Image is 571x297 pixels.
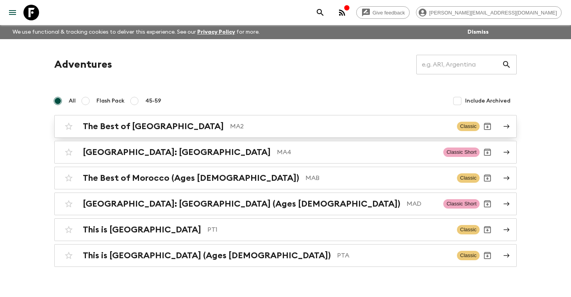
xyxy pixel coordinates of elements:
button: Archive [480,196,495,212]
button: Archive [480,144,495,160]
span: 45-59 [145,97,161,105]
span: Classic [457,173,480,183]
p: MAB [305,173,451,183]
p: MA2 [230,122,451,131]
span: Include Archived [465,97,510,105]
span: [PERSON_NAME][EMAIL_ADDRESS][DOMAIN_NAME] [425,10,561,16]
h2: [GEOGRAPHIC_DATA]: [GEOGRAPHIC_DATA] [83,147,271,157]
button: Archive [480,248,495,263]
button: search adventures [312,5,328,20]
a: The Best of Morocco (Ages [DEMOGRAPHIC_DATA])MABClassicArchive [54,167,517,189]
h2: [GEOGRAPHIC_DATA]: [GEOGRAPHIC_DATA] (Ages [DEMOGRAPHIC_DATA]) [83,199,400,209]
p: We use functional & tracking cookies to deliver this experience. See our for more. [9,25,263,39]
button: Dismiss [466,27,491,38]
p: PT1 [207,225,451,234]
p: MA4 [277,148,437,157]
span: Give feedback [368,10,409,16]
span: Classic [457,251,480,260]
span: Classic [457,225,480,234]
h2: This is [GEOGRAPHIC_DATA] [83,225,201,235]
span: Flash Pack [96,97,125,105]
span: Classic [457,122,480,131]
span: Classic Short [443,148,480,157]
h2: The Best of [GEOGRAPHIC_DATA] [83,121,224,131]
h2: The Best of Morocco (Ages [DEMOGRAPHIC_DATA]) [83,173,299,183]
a: [GEOGRAPHIC_DATA]: [GEOGRAPHIC_DATA] (Ages [DEMOGRAPHIC_DATA])MADClassic ShortArchive [54,193,517,215]
a: Give feedback [356,6,410,19]
button: Archive [480,222,495,238]
p: PTA [337,251,451,260]
input: e.g. AR1, Argentina [416,54,502,76]
button: Archive [480,170,495,186]
span: All [69,97,76,105]
span: Classic Short [443,199,480,209]
a: The Best of [GEOGRAPHIC_DATA]MA2ClassicArchive [54,115,517,138]
h1: Adventures [54,57,112,72]
a: This is [GEOGRAPHIC_DATA] (Ages [DEMOGRAPHIC_DATA])PTAClassicArchive [54,244,517,267]
button: Archive [480,119,495,134]
button: menu [5,5,20,20]
h2: This is [GEOGRAPHIC_DATA] (Ages [DEMOGRAPHIC_DATA]) [83,250,331,261]
a: Privacy Policy [197,29,235,35]
p: MAD [407,199,437,209]
div: [PERSON_NAME][EMAIL_ADDRESS][DOMAIN_NAME] [416,6,562,19]
a: [GEOGRAPHIC_DATA]: [GEOGRAPHIC_DATA]MA4Classic ShortArchive [54,141,517,164]
a: This is [GEOGRAPHIC_DATA]PT1ClassicArchive [54,218,517,241]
